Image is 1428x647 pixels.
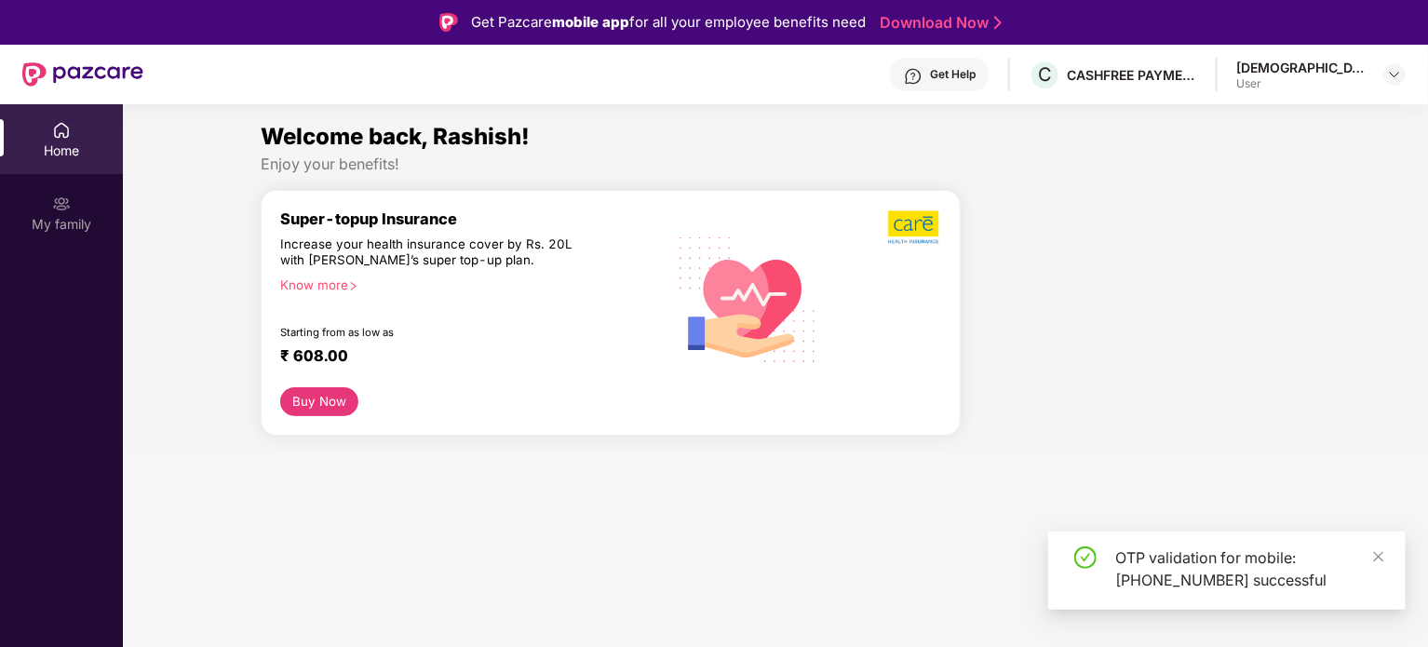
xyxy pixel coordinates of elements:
[880,13,996,33] a: Download Now
[22,62,143,87] img: New Pazcare Logo
[280,236,586,270] div: Increase your health insurance cover by Rs. 20L with [PERSON_NAME]’s super top-up plan.
[348,281,358,291] span: right
[552,13,629,31] strong: mobile app
[439,13,458,32] img: Logo
[261,123,530,150] span: Welcome back, Rashish!
[930,67,976,82] div: Get Help
[1067,66,1197,84] div: CASHFREE PAYMENTS INDIA PVT. LTD.
[280,387,359,416] button: Buy Now
[994,13,1002,33] img: Stroke
[280,346,647,369] div: ₹ 608.00
[280,209,666,228] div: Super-topup Insurance
[1236,76,1367,91] div: User
[280,277,654,290] div: Know more
[1387,67,1402,82] img: svg+xml;base64,PHN2ZyBpZD0iRHJvcGRvd24tMzJ4MzIiIHhtbG5zPSJodHRwOi8vd3d3LnczLm9yZy8yMDAwL3N2ZyIgd2...
[1074,546,1097,569] span: check-circle
[1115,546,1383,591] div: OTP validation for mobile: [PHONE_NUMBER] successful
[666,214,831,383] img: svg+xml;base64,PHN2ZyB4bWxucz0iaHR0cDovL3d3dy53My5vcmcvMjAwMC9zdmciIHhtbG5zOnhsaW5rPSJodHRwOi8vd3...
[1038,63,1052,86] span: C
[280,326,586,339] div: Starting from as low as
[471,11,866,34] div: Get Pazcare for all your employee benefits need
[904,67,923,86] img: svg+xml;base64,PHN2ZyBpZD0iSGVscC0zMngzMiIgeG1sbnM9Imh0dHA6Ly93d3cudzMub3JnLzIwMDAvc3ZnIiB3aWR0aD...
[888,209,941,245] img: b5dec4f62d2307b9de63beb79f102df3.png
[52,121,71,140] img: svg+xml;base64,PHN2ZyBpZD0iSG9tZSIgeG1sbnM9Imh0dHA6Ly93d3cudzMub3JnLzIwMDAvc3ZnIiB3aWR0aD0iMjAiIG...
[52,195,71,213] img: svg+xml;base64,PHN2ZyB3aWR0aD0iMjAiIGhlaWdodD0iMjAiIHZpZXdCb3g9IjAgMCAyMCAyMCIgZmlsbD0ibm9uZSIgeG...
[1372,550,1385,563] span: close
[1236,59,1367,76] div: [DEMOGRAPHIC_DATA]
[261,155,1291,174] div: Enjoy your benefits!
